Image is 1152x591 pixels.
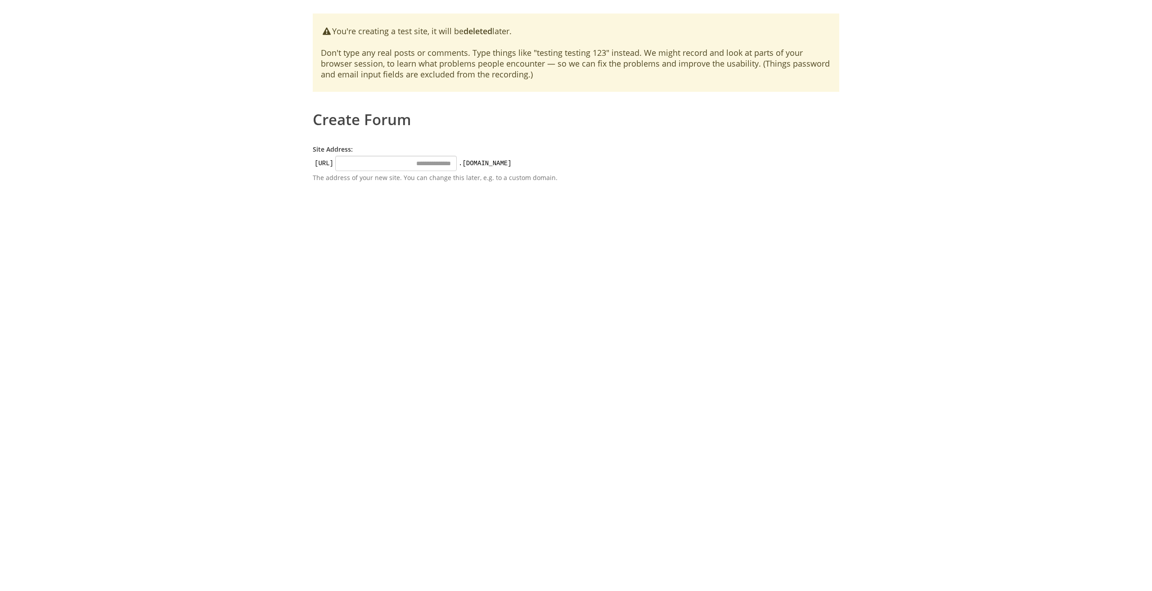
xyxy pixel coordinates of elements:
[313,159,335,168] kbd: [URL]
[463,26,492,36] b: deleted
[313,145,353,153] label: Site Address:
[313,105,839,127] h1: Create Forum
[313,14,839,92] div: You're creating a test site, it will be later. Don't type any real posts or comments. Type things...
[313,173,574,182] p: The address of your new site. You can change this later, e.g. to a custom domain.
[457,159,513,168] kbd: .[DOMAIN_NAME]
